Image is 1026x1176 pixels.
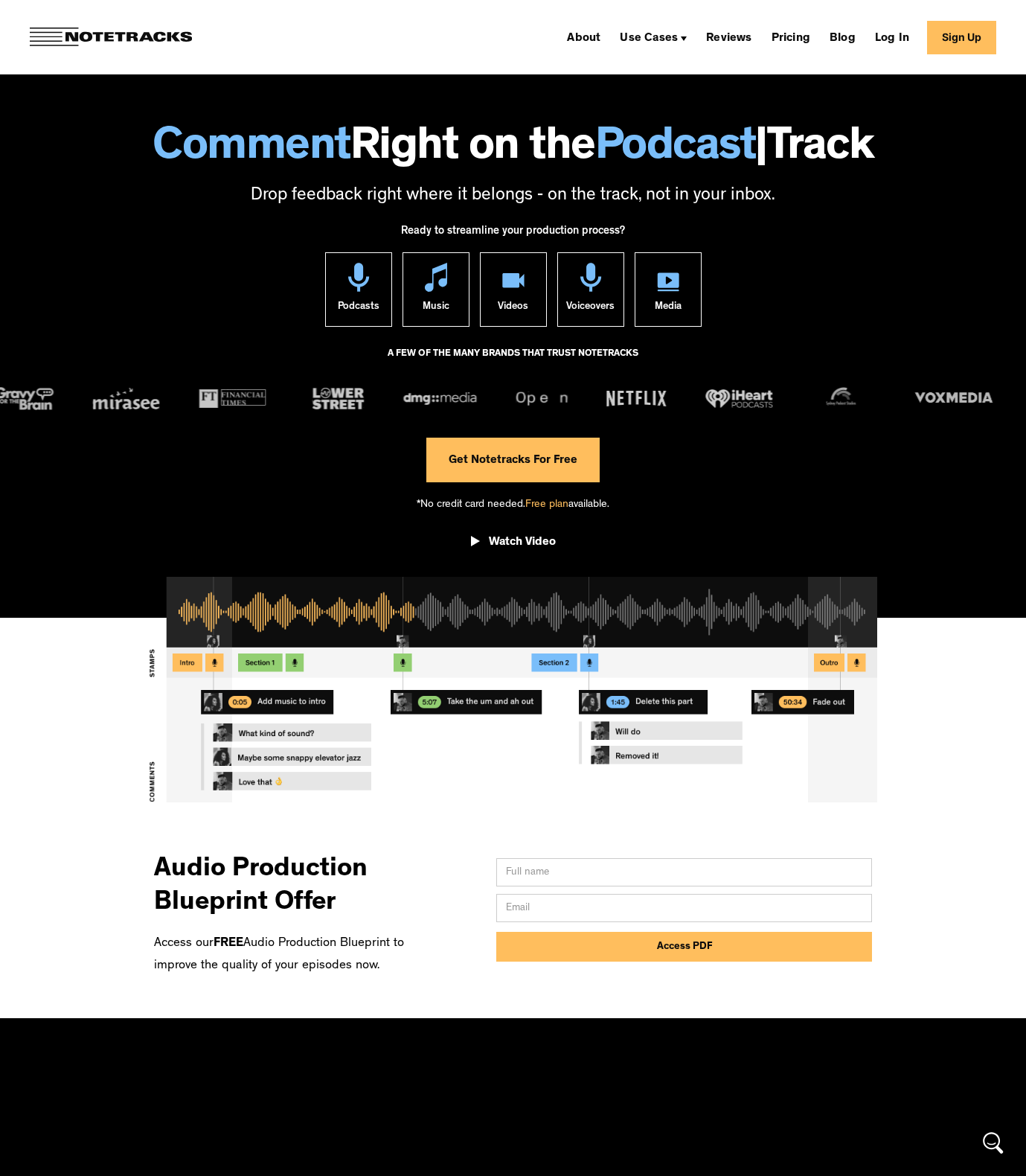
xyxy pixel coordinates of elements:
[700,25,757,49] a: Reviews
[423,292,449,326] div: Music
[496,894,872,922] input: Email
[388,342,638,382] div: A FEW OF THE MANY BRANDS THAT TRUST NOTETRACKS
[655,292,682,326] div: Media
[975,1125,1011,1161] div: Open Intercom Messenger
[15,127,1011,173] h1: Right on the Track
[426,438,600,482] a: Get Notetracks For Free
[489,535,556,550] div: Watch Video
[496,858,872,886] input: Full name
[869,25,915,49] a: Log In
[403,252,469,327] a: Music
[338,292,379,326] div: Podcasts
[557,252,624,327] a: Voiceovers
[498,292,528,326] div: Videos
[561,25,606,49] a: About
[755,127,767,173] span: |
[824,25,862,49] a: Blog
[325,252,392,327] a: Podcasts
[153,127,350,173] span: Comment
[927,21,996,54] a: Sign Up
[417,482,609,525] div: *No credit card needed. available.
[566,292,615,326] div: Voiceovers
[614,25,693,49] div: Use Cases
[15,184,1011,209] p: Drop feedback right where it belongs - on the track, not in your inbox.
[480,252,547,327] a: Videos
[496,858,872,962] form: Email Form
[766,25,816,49] a: Pricing
[401,217,625,252] div: Ready to streamline your production process?
[620,33,678,45] div: Use Cases
[154,840,423,921] h3: Audio Production Blueprint Offer
[496,932,872,962] input: Access PDF
[525,499,568,511] span: Free plan
[471,524,556,566] a: open lightbox
[595,127,756,173] span: Podcast
[214,937,243,950] strong: FREE
[154,933,423,977] p: Access our Audio Production Blueprint to improve the quality of your episodes now.
[635,252,702,327] a: Media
